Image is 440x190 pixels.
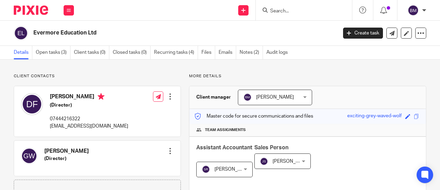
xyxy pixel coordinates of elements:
[44,148,89,155] h4: [PERSON_NAME]
[214,167,252,172] span: [PERSON_NAME]
[154,46,198,59] a: Recurring tasks (4)
[14,6,48,15] img: Pixie
[343,28,383,39] a: Create task
[74,46,109,59] a: Client tasks (0)
[243,93,252,101] img: svg%3E
[269,8,331,14] input: Search
[408,5,419,16] img: svg%3E
[21,148,37,164] img: svg%3E
[254,145,288,150] span: Sales Person
[256,95,294,100] span: [PERSON_NAME]
[14,46,32,59] a: Details
[33,29,273,37] h2: Evermore Education Ltd
[189,73,426,79] p: More details
[14,26,28,40] img: svg%3E
[50,93,128,102] h4: [PERSON_NAME]
[98,93,104,100] i: Primary
[36,46,70,59] a: Open tasks (3)
[50,116,128,122] p: 07444216322
[195,113,313,120] p: Master code for secure communications and files
[273,159,310,164] span: [PERSON_NAME]
[201,46,215,59] a: Files
[347,112,402,120] div: exciting-grey-waved-wolf
[21,93,43,115] img: svg%3E
[266,46,291,59] a: Audit logs
[14,73,181,79] p: Client contacts
[205,127,246,133] span: Team assignments
[240,46,263,59] a: Notes (2)
[202,165,210,173] img: svg%3E
[196,94,231,101] h3: Client manager
[260,157,268,166] img: svg%3E
[113,46,151,59] a: Closed tasks (0)
[50,102,128,109] h5: (Director)
[196,145,252,150] span: Assistant Accountant
[219,46,236,59] a: Emails
[50,123,128,130] p: [EMAIL_ADDRESS][DOMAIN_NAME]
[44,155,89,162] h5: (Director)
